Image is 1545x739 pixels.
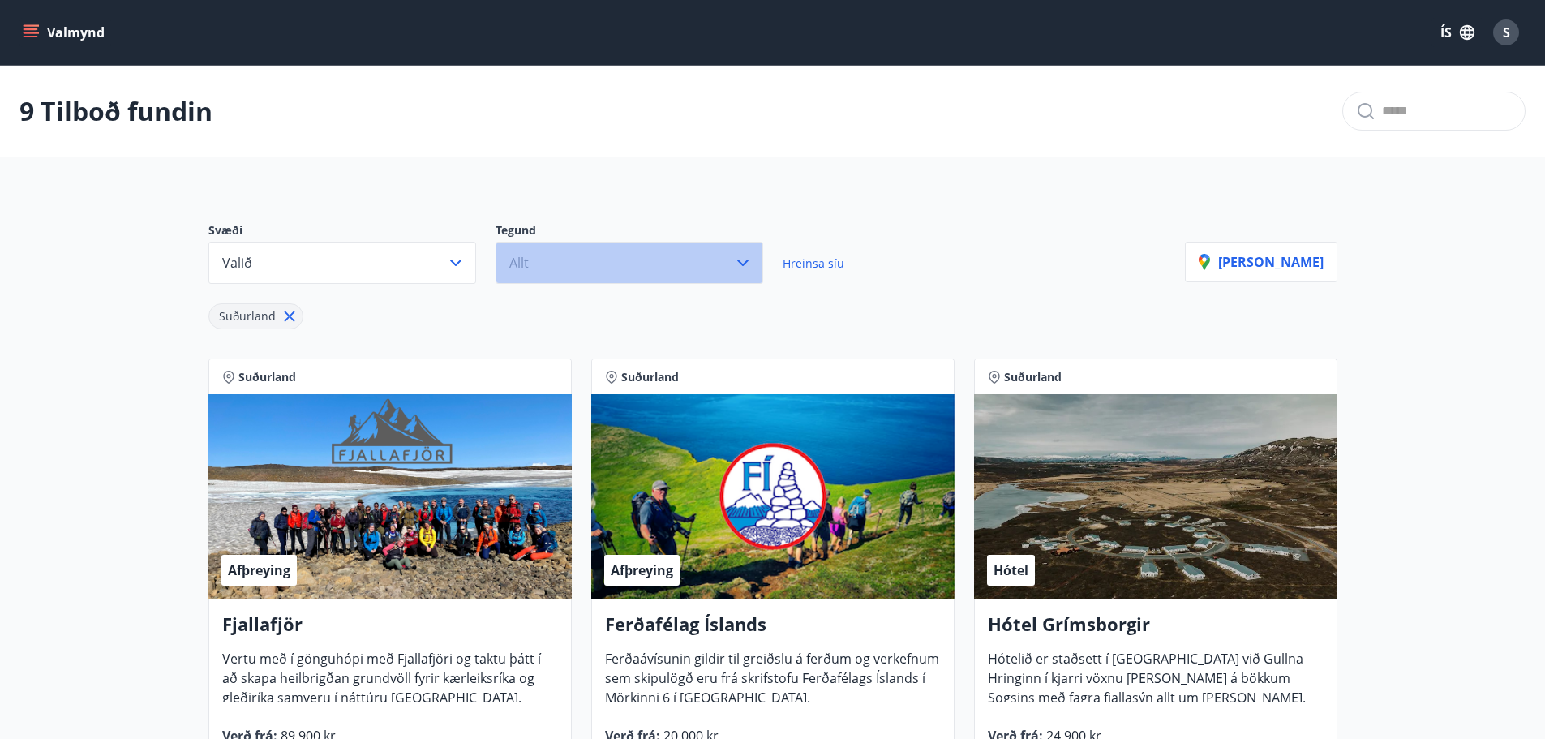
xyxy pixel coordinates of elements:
span: Suðurland [1004,369,1062,385]
span: Allt [509,254,529,272]
button: Allt [496,242,763,284]
button: Valið [208,242,476,284]
button: ÍS [1431,18,1483,47]
span: S [1503,24,1510,41]
span: Hótel [994,561,1028,579]
h4: Fjallafjör [222,612,558,649]
span: Suðurland [219,308,276,324]
button: menu [19,18,111,47]
span: Suðurland [238,369,296,385]
span: Afþreying [611,561,673,579]
span: Vertu með í gönguhópi með Fjallafjöri og taktu þátt í að skapa heilbrigðan grundvöll fyrir kærlei... [222,650,541,720]
span: Afþreying [228,561,290,579]
span: Ferðaávísunin gildir til greiðslu á ferðum og verkefnum sem skipulögð eru frá skrifstofu Ferðafél... [605,650,939,720]
p: 9 Tilboð fundin [19,93,212,129]
p: Svæði [208,222,496,242]
h4: Hótel Grímsborgir [988,612,1324,649]
span: Valið [222,254,252,272]
div: Suðurland [208,303,303,329]
p: Tegund [496,222,783,242]
h4: Ferðafélag Íslands [605,612,941,649]
button: [PERSON_NAME] [1185,242,1337,282]
button: S [1487,13,1526,52]
span: Hreinsa síu [783,256,844,271]
p: [PERSON_NAME] [1199,253,1324,271]
span: Suðurland [621,369,679,385]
